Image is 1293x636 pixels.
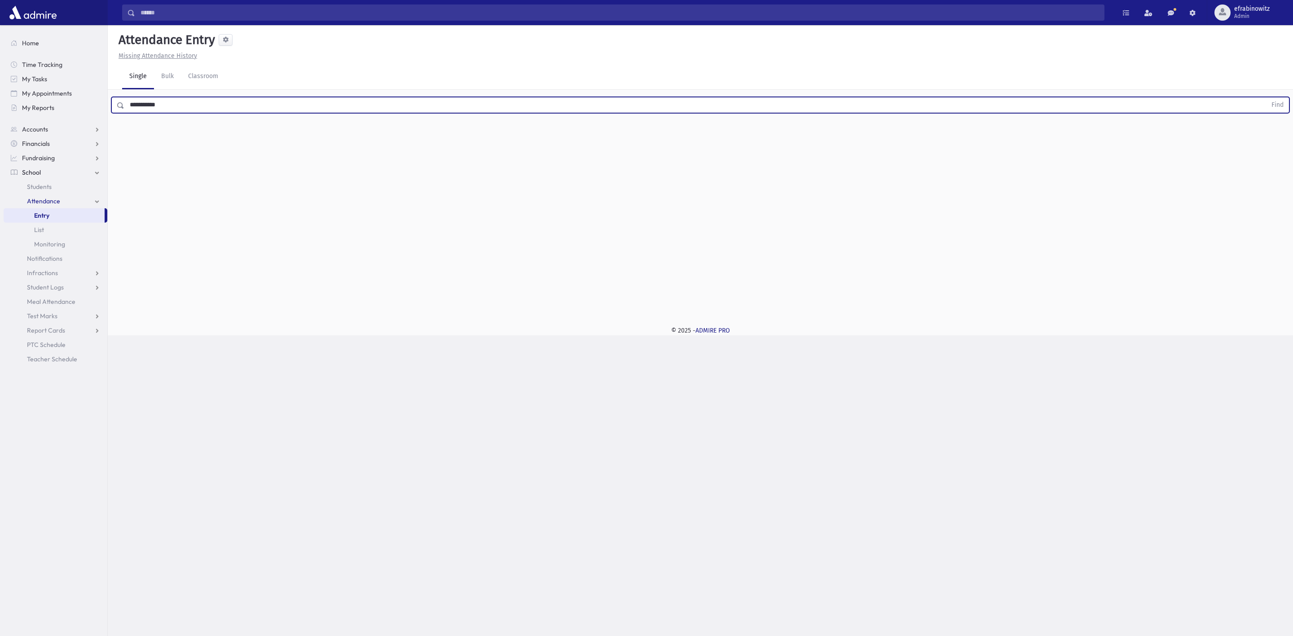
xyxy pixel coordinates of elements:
span: Teacher Schedule [27,355,77,363]
a: Monitoring [4,237,107,251]
a: PTC Schedule [4,338,107,352]
span: Accounts [22,125,48,133]
a: Financials [4,136,107,151]
span: List [34,226,44,234]
a: Bulk [154,64,181,89]
a: Time Tracking [4,57,107,72]
a: School [4,165,107,180]
a: Meal Attendance [4,294,107,309]
a: Accounts [4,122,107,136]
a: Notifications [4,251,107,266]
span: Students [27,183,52,191]
span: Attendance [27,197,60,205]
a: Student Logs [4,280,107,294]
a: Single [122,64,154,89]
span: Report Cards [27,326,65,334]
a: Report Cards [4,323,107,338]
div: © 2025 - [122,326,1279,335]
a: Entry [4,208,105,223]
a: Home [4,36,107,50]
u: Missing Attendance History [119,52,197,60]
span: PTC Schedule [27,341,66,349]
span: Meal Attendance [27,298,75,306]
a: Students [4,180,107,194]
span: My Appointments [22,89,72,97]
h5: Attendance Entry [115,32,215,48]
span: Entry [34,211,49,219]
span: Test Marks [27,312,57,320]
span: Monitoring [34,240,65,248]
span: efrabinowitz [1234,5,1270,13]
a: Missing Attendance History [115,52,197,60]
a: My Tasks [4,72,107,86]
span: Home [22,39,39,47]
span: Time Tracking [22,61,62,69]
img: AdmirePro [7,4,59,22]
input: Search [135,4,1104,21]
span: Infractions [27,269,58,277]
a: Test Marks [4,309,107,323]
a: ADMIRE PRO [695,327,730,334]
span: Student Logs [27,283,64,291]
span: My Tasks [22,75,47,83]
span: Financials [22,140,50,148]
a: Attendance [4,194,107,208]
a: My Appointments [4,86,107,101]
span: School [22,168,41,176]
button: Find [1266,97,1289,113]
a: My Reports [4,101,107,115]
span: My Reports [22,104,54,112]
span: Admin [1234,13,1270,20]
a: Classroom [181,64,225,89]
a: Fundraising [4,151,107,165]
a: List [4,223,107,237]
a: Infractions [4,266,107,280]
span: Notifications [27,254,62,263]
span: Fundraising [22,154,55,162]
a: Teacher Schedule [4,352,107,366]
